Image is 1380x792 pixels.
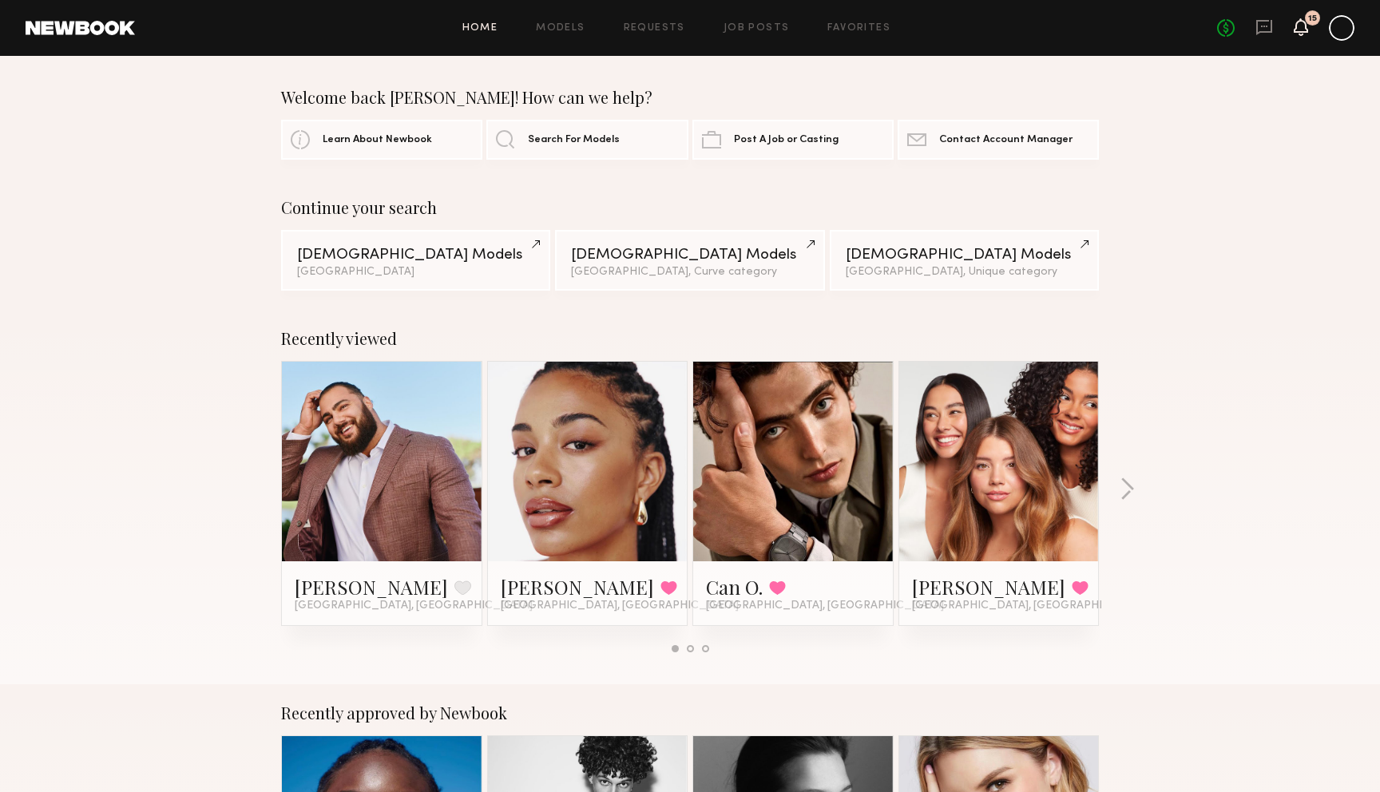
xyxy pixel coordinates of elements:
a: Requests [624,23,685,34]
span: [GEOGRAPHIC_DATA], [GEOGRAPHIC_DATA] [501,600,739,612]
div: [GEOGRAPHIC_DATA], Curve category [571,267,808,278]
a: [PERSON_NAME] [295,574,448,600]
a: Can O. [706,574,763,600]
div: [DEMOGRAPHIC_DATA] Models [571,247,808,263]
a: [DEMOGRAPHIC_DATA] Models[GEOGRAPHIC_DATA] [281,230,550,291]
div: Recently viewed [281,329,1099,348]
span: Post A Job or Casting [734,135,839,145]
span: [GEOGRAPHIC_DATA], [GEOGRAPHIC_DATA] [295,600,533,612]
div: [GEOGRAPHIC_DATA], Unique category [846,267,1083,278]
div: [DEMOGRAPHIC_DATA] Models [297,247,534,263]
div: Recently approved by Newbook [281,703,1099,723]
div: [DEMOGRAPHIC_DATA] Models [846,247,1083,263]
a: [DEMOGRAPHIC_DATA] Models[GEOGRAPHIC_DATA], Curve category [555,230,824,291]
a: Home [462,23,498,34]
span: Search For Models [528,135,620,145]
div: [GEOGRAPHIC_DATA] [297,267,534,278]
a: Job Posts [724,23,790,34]
div: 15 [1308,14,1317,23]
a: [DEMOGRAPHIC_DATA] Models[GEOGRAPHIC_DATA], Unique category [830,230,1099,291]
a: [PERSON_NAME] [501,574,654,600]
a: Contact Account Manager [898,120,1099,160]
a: Search For Models [486,120,688,160]
a: Post A Job or Casting [692,120,894,160]
a: Favorites [827,23,890,34]
a: Models [536,23,585,34]
a: [PERSON_NAME] [912,574,1065,600]
div: Continue your search [281,198,1099,217]
a: Learn About Newbook [281,120,482,160]
span: Contact Account Manager [939,135,1073,145]
div: Welcome back [PERSON_NAME]! How can we help? [281,88,1099,107]
span: [GEOGRAPHIC_DATA], [GEOGRAPHIC_DATA] [706,600,944,612]
span: Learn About Newbook [323,135,432,145]
span: [GEOGRAPHIC_DATA], [GEOGRAPHIC_DATA] [912,600,1150,612]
